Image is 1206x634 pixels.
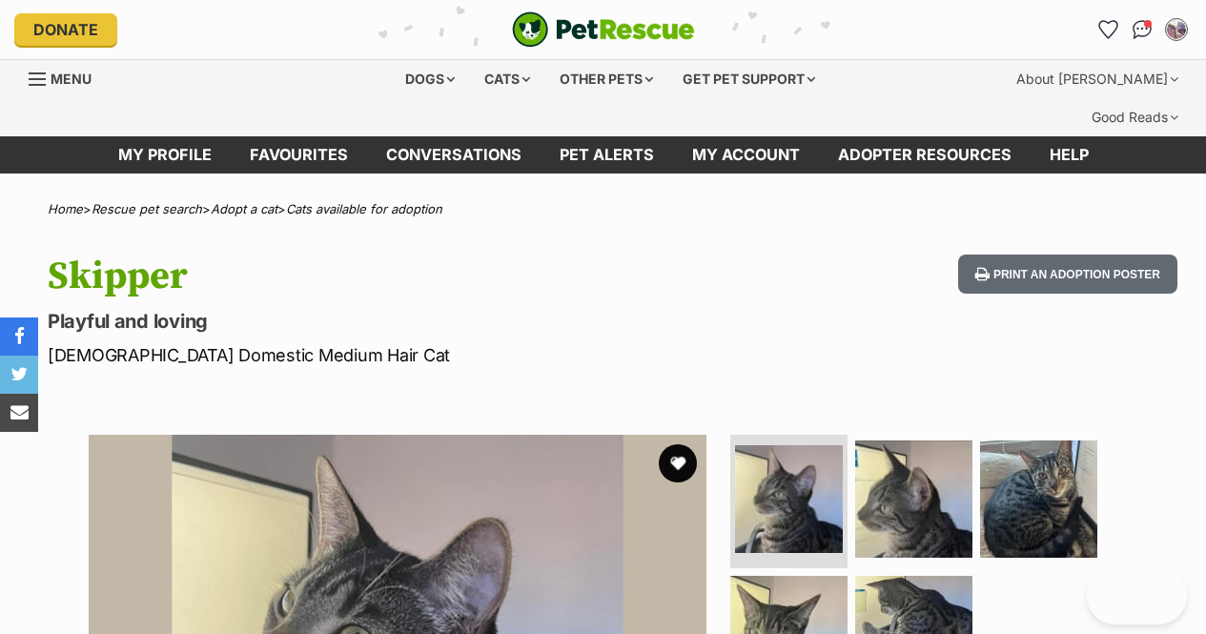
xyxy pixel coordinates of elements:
a: Conversations [1127,14,1157,45]
div: Dogs [392,60,468,98]
a: Home [48,201,83,216]
a: PetRescue [512,11,695,48]
div: Other pets [546,60,666,98]
a: Cats available for adoption [286,201,442,216]
a: My profile [99,136,231,174]
img: logo-cat-932fe2b9b8326f06289b0f2fb663e598f794de774fb13d1741a6617ecf9a85b4.svg [512,11,695,48]
a: Favourites [231,136,367,174]
iframe: Help Scout Beacon - Open [1087,567,1187,624]
div: About [PERSON_NAME] [1003,60,1192,98]
h1: Skipper [48,255,737,298]
img: Photo of Skipper [855,440,972,558]
a: Adopt a cat [211,201,277,216]
button: favourite [659,444,697,482]
a: Rescue pet search [92,201,202,216]
span: Menu [51,71,92,87]
div: Get pet support [669,60,828,98]
a: Favourites [1093,14,1123,45]
img: chat-41dd97257d64d25036548639549fe6c8038ab92f7586957e7f3b1b290dea8141.svg [1133,20,1153,39]
ul: Account quick links [1093,14,1192,45]
a: Menu [29,60,105,94]
button: Print an adoption poster [958,255,1177,294]
a: Help [1031,136,1108,174]
p: Playful and loving [48,308,737,335]
img: Photo of Skipper [980,440,1097,558]
img: Photo of Skipper [735,445,843,553]
a: conversations [367,136,541,174]
p: [DEMOGRAPHIC_DATA] Domestic Medium Hair Cat [48,342,737,368]
a: Adopter resources [819,136,1031,174]
img: Brandi Rambold profile pic [1167,20,1186,39]
div: Good Reads [1078,98,1192,136]
div: Cats [471,60,543,98]
a: My account [673,136,819,174]
a: Donate [14,13,117,46]
a: Pet alerts [541,136,673,174]
button: My account [1161,14,1192,45]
